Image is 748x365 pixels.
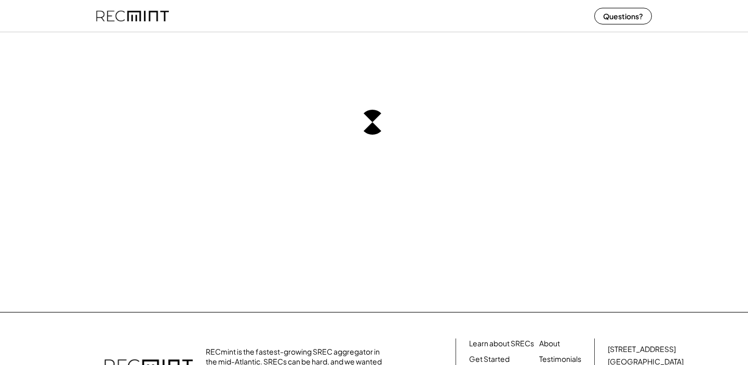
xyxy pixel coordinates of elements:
a: Testimonials [539,354,581,364]
div: [STREET_ADDRESS] [608,344,676,355]
button: Questions? [594,8,652,24]
a: Learn about SRECs [469,338,534,349]
img: recmint-logotype%403x%20%281%29.jpeg [96,2,169,30]
a: Get Started [469,354,510,364]
a: About [539,338,560,349]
